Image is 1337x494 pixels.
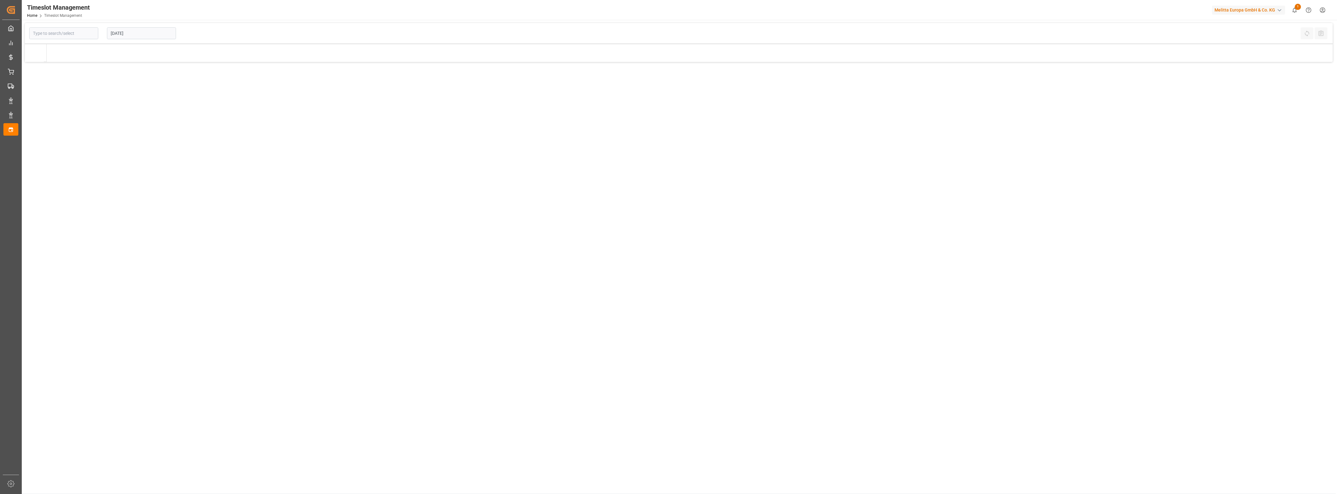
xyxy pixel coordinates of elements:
[29,27,98,39] input: Type to search/select
[107,27,176,39] input: DD-MM-YYYY
[27,3,90,12] div: Timeslot Management
[1212,6,1285,15] div: Melitta Europa GmbH & Co. KG
[1295,4,1301,10] span: 1
[1302,3,1316,17] button: Help Center
[1288,3,1302,17] button: show 1 new notifications
[1212,4,1288,16] button: Melitta Europa GmbH & Co. KG
[27,13,37,18] a: Home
